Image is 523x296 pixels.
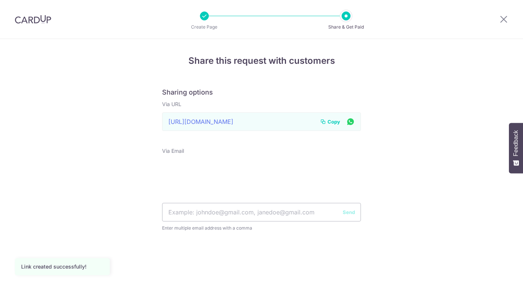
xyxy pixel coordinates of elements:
span: Enter multiple email address with a comma [162,224,361,232]
button: Send [343,208,355,216]
h6: Sharing options [162,88,361,97]
button: Copy [320,118,340,125]
button: Feedback - Show survey [509,123,523,173]
p: Create Page [177,23,232,31]
p: Share & Get Paid [319,23,374,31]
label: Via URL [162,101,181,108]
span: Copy [328,118,340,125]
div: Link created successfully! [21,263,103,270]
img: CardUp [15,15,51,24]
h4: Share this request with customers [162,54,361,68]
span: Feedback [513,130,519,156]
iframe: reCAPTCHA [205,165,318,194]
label: Via Email [162,147,184,155]
input: Example: johndoe@gmail.com, janedoe@gmail.com [162,203,361,221]
input: To be generated after review [162,112,361,131]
